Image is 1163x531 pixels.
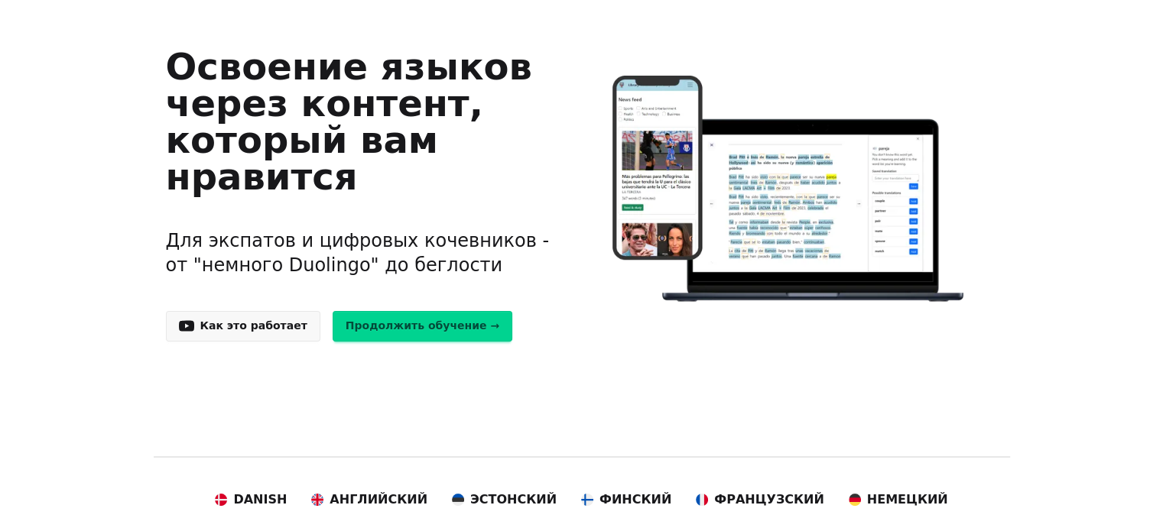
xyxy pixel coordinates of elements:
a: немецкий [849,491,948,509]
h1: Освоение языков через контент, который вам нравится [166,48,558,195]
span: Финский [599,491,671,509]
a: Как это работает [166,311,320,342]
span: Эстонский [470,491,557,509]
span: Французский [714,491,824,509]
h3: Для экспатов и цифровых кочевников - от "немного Duolingo" до беглости [166,210,558,296]
a: Английский [311,491,427,509]
span: Английский [330,491,427,509]
span: немецкий [867,491,948,509]
a: Финский [581,491,671,509]
a: Danish [215,491,287,509]
a: Французский [696,491,824,509]
span: Danish [233,491,287,509]
a: Эстонский [452,491,557,509]
img: Изучайте языки онлайн [582,76,997,304]
a: Продолжить обучение → [333,311,512,342]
